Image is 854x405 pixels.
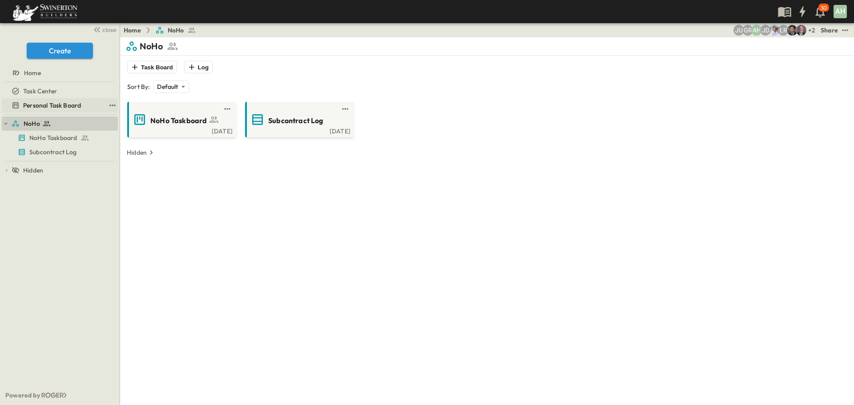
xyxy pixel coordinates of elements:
[127,82,150,91] p: Sort By:
[2,116,118,131] div: NoHotest
[2,145,118,159] div: Subcontract Logtest
[834,5,847,18] div: AH
[127,61,177,73] button: Task Board
[742,25,753,36] div: Gary Reynolds (gary.reynolds@swinerton.com)
[2,67,116,79] a: Home
[808,26,817,35] p: + 2
[123,146,159,159] button: Hidden
[140,40,163,52] p: NoHo
[733,25,744,36] div: Joel Urbina (jurbina@swinerton.com)
[247,127,350,134] a: [DATE]
[23,166,43,175] span: Hidden
[751,25,762,36] div: Arash Haroonian (arash.haroonian@swinerton.com)
[340,104,350,114] button: test
[127,148,147,157] p: Hidden
[27,43,93,59] button: Create
[760,25,771,36] div: Jessica Damas (jdamas@swinerton.com)
[2,98,118,112] div: Personal Task Boardtest
[124,26,201,35] nav: breadcrumbs
[129,127,233,134] a: [DATE]
[2,85,116,97] a: Task Center
[11,2,79,21] img: 6c363589ada0b36f064d841b69d3a419a338230e66bb0a533688fa5cc3e9e735.png
[2,99,105,112] a: Personal Task Board
[102,25,116,34] span: close
[129,112,233,127] a: NoHo Taskboard
[29,148,77,156] span: Subcontract Log
[89,23,118,36] button: close
[29,133,77,142] span: NoHo Taskboard
[268,116,323,126] span: Subcontract Log
[796,25,806,36] img: David Wade (dwade@swinerton.com)
[840,25,850,36] button: test
[833,4,848,19] button: AH
[12,117,116,130] a: NoHo
[247,112,350,127] a: Subcontract Log
[184,61,213,73] button: Log
[153,80,189,93] div: Default
[23,101,81,110] span: Personal Task Board
[168,26,184,35] span: NoHo
[2,131,118,145] div: NoHo Taskboardtest
[222,104,233,114] button: test
[821,26,838,35] div: Share
[778,25,789,36] div: Lucio Ramirez (lucio.ramirez@swinerton.com)
[2,132,116,144] a: NoHo Taskboard
[150,116,207,126] span: NoHo Taskboard
[24,119,40,128] span: NoHo
[769,25,780,36] img: Gavin Todd (gavin.todd@swinerton.com)
[124,26,141,35] a: Home
[2,146,116,158] a: Subcontract Log
[107,100,118,111] button: test
[787,25,798,36] img: Steven Yeum (syeum@swinerton.com)
[157,82,178,91] p: Default
[24,68,41,77] span: Home
[155,26,197,35] a: NoHo
[23,87,57,96] span: Task Center
[821,4,827,12] p: 30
